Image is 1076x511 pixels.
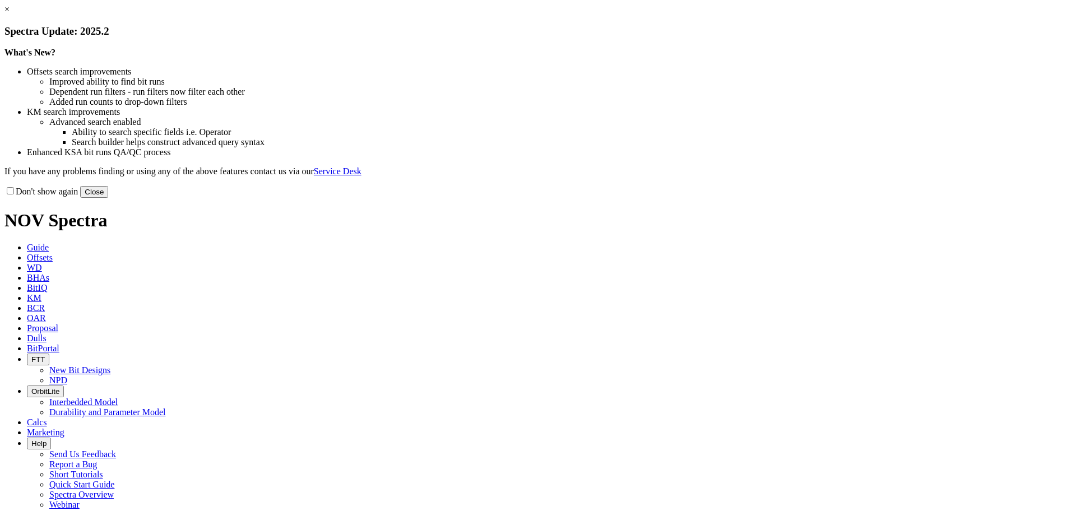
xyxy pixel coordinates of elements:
[27,343,59,353] span: BitPortal
[27,147,1072,157] li: Enhanced KSA bit runs QA/QC process
[4,166,1072,176] p: If you have any problems finding or using any of the above features contact us via our
[49,490,114,499] a: Spectra Overview
[4,25,1072,38] h3: Spectra Update: 2025.2
[27,428,64,437] span: Marketing
[49,397,118,407] a: Interbedded Model
[4,210,1072,231] h1: NOV Spectra
[72,137,1072,147] li: Search builder helps construct advanced query syntax
[27,67,1072,77] li: Offsets search improvements
[7,187,14,194] input: Don't show again
[27,303,45,313] span: BCR
[49,459,97,469] a: Report a Bug
[49,375,67,385] a: NPD
[49,500,80,509] a: Webinar
[49,77,1072,87] li: Improved ability to find bit runs
[27,283,47,292] span: BitIQ
[4,187,78,196] label: Don't show again
[49,480,114,489] a: Quick Start Guide
[27,313,46,323] span: OAR
[4,4,10,14] a: ×
[27,333,47,343] span: Dulls
[27,417,47,427] span: Calcs
[27,243,49,252] span: Guide
[27,253,53,262] span: Offsets
[27,323,58,333] span: Proposal
[31,387,59,396] span: OrbitLite
[4,48,55,57] strong: What's New?
[49,365,110,375] a: New Bit Designs
[49,407,166,417] a: Durability and Parameter Model
[27,273,49,282] span: BHAs
[49,449,116,459] a: Send Us Feedback
[49,470,103,479] a: Short Tutorials
[31,355,45,364] span: FTT
[49,97,1072,107] li: Added run counts to drop-down filters
[27,293,41,303] span: KM
[72,127,1072,137] li: Ability to search specific fields i.e. Operator
[27,263,42,272] span: WD
[49,117,1072,127] li: Advanced search enabled
[31,439,47,448] span: Help
[80,186,108,198] button: Close
[314,166,361,176] a: Service Desk
[27,107,1072,117] li: KM search improvements
[49,87,1072,97] li: Dependent run filters - run filters now filter each other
